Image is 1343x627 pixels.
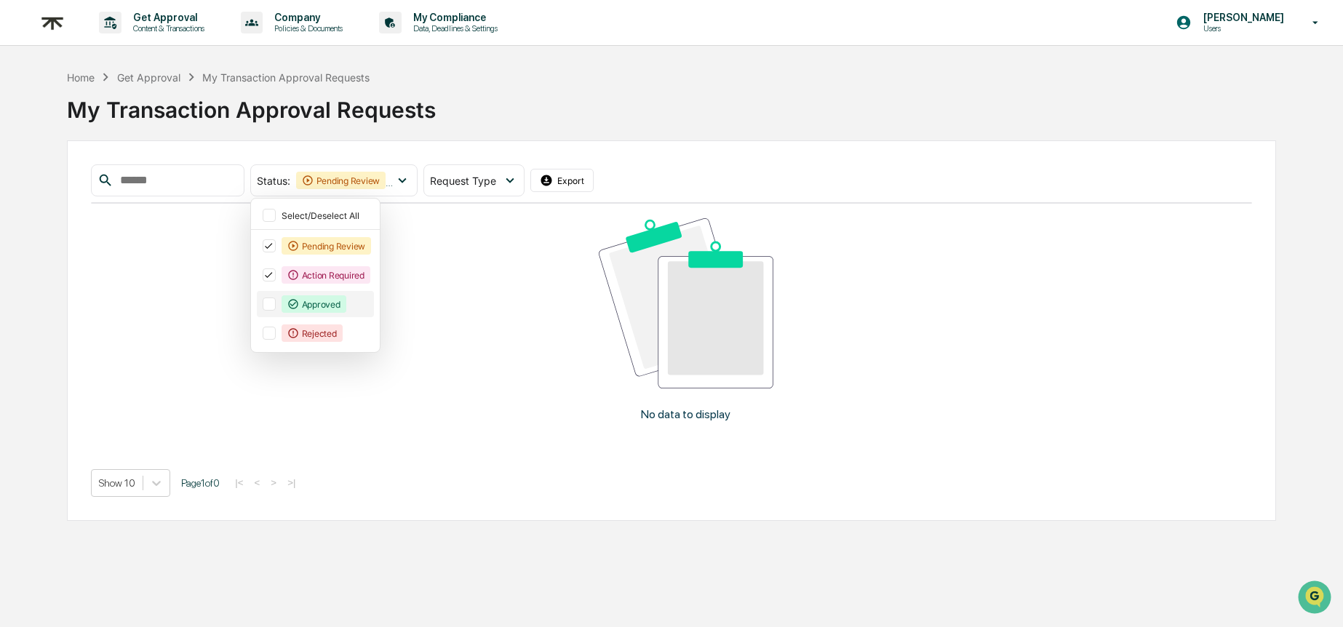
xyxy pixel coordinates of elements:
p: Company [263,12,350,23]
button: >| [283,476,300,489]
iframe: Open customer support [1296,579,1336,618]
span: Pylon [145,247,176,257]
input: Clear [38,66,240,81]
p: Content & Transactions [121,23,212,33]
div: Get Approval [117,71,180,84]
p: My Compliance [402,12,505,23]
a: 🔎Data Lookup [9,205,97,231]
a: 🗄️Attestations [100,177,186,204]
p: How can we help? [15,31,265,54]
p: Policies & Documents [263,23,350,33]
div: Pending Review [282,237,372,255]
button: |< [231,476,247,489]
div: Action Required [282,266,370,284]
span: Preclearance [29,183,94,198]
img: No data [599,218,773,388]
div: Approved [282,295,346,313]
button: Start new chat [247,116,265,133]
a: Powered byPylon [103,246,176,257]
span: Status : [257,175,290,187]
button: > [266,476,281,489]
span: Attestations [120,183,180,198]
p: [PERSON_NAME] [1192,12,1291,23]
div: Rejected [282,324,343,342]
a: 🖐️Preclearance [9,177,100,204]
span: Page 1 of 0 [181,477,220,489]
img: logo [35,5,70,41]
div: We're available if you need us! [49,126,184,137]
div: 🖐️ [15,185,26,196]
img: 1746055101610-c473b297-6a78-478c-a979-82029cc54cd1 [15,111,41,137]
span: Data Lookup [29,211,92,225]
p: Data, Deadlines & Settings [402,23,505,33]
div: Select/Deselect All [282,210,372,221]
div: Pending Review [296,172,386,189]
p: No data to display [641,407,730,421]
div: Start new chat [49,111,239,126]
div: 🗄️ [105,185,117,196]
div: Home [67,71,95,84]
span: Request Type [430,175,496,187]
div: My Transaction Approval Requests [202,71,370,84]
p: Get Approval [121,12,212,23]
div: My Transaction Approval Requests [67,85,1275,123]
div: 🔎 [15,212,26,224]
button: Export [530,169,594,192]
p: Users [1192,23,1291,33]
button: < [250,476,265,489]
